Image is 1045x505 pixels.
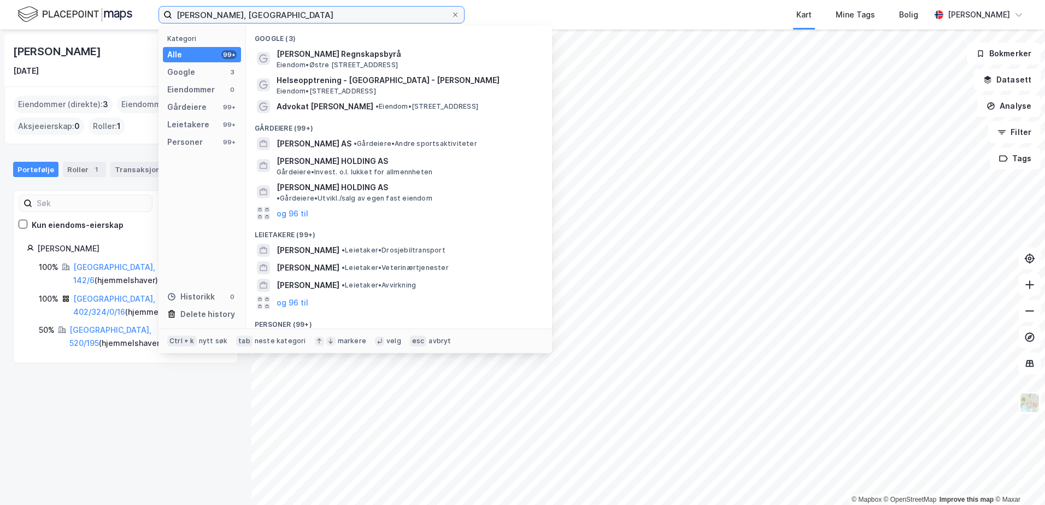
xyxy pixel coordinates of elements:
[117,120,121,133] span: 1
[967,43,1041,64] button: Bokmerker
[277,181,388,194] span: [PERSON_NAME] HOLDING AS
[32,195,152,212] input: Søk
[277,244,339,257] span: [PERSON_NAME]
[167,66,195,79] div: Google
[167,136,203,149] div: Personer
[277,155,539,168] span: [PERSON_NAME] HOLDING AS
[221,103,237,111] div: 99+
[39,261,58,274] div: 100%
[342,281,345,289] span: •
[73,294,155,316] a: [GEOGRAPHIC_DATA], 402/324/0/16
[73,262,155,285] a: [GEOGRAPHIC_DATA], 142/6
[277,279,339,292] span: [PERSON_NAME]
[221,138,237,146] div: 99+
[246,222,552,242] div: Leietakere (99+)
[277,168,432,177] span: Gårdeiere • Invest. o.l. lukket for allmennheten
[13,43,103,60] div: [PERSON_NAME]
[63,162,106,177] div: Roller
[228,85,237,94] div: 0
[199,337,228,345] div: nytt søk
[236,336,253,347] div: tab
[277,194,280,202] span: •
[338,337,366,345] div: markere
[221,120,237,129] div: 99+
[974,69,1041,91] button: Datasett
[899,8,918,21] div: Bolig
[89,118,125,135] div: Roller :
[1019,392,1040,413] img: Z
[37,242,225,255] div: [PERSON_NAME]
[14,96,113,113] div: Eiendommer (direkte) :
[39,292,58,306] div: 100%
[246,312,552,331] div: Personer (99+)
[228,68,237,77] div: 3
[277,74,539,87] span: Helseopptrening - [GEOGRAPHIC_DATA] - [PERSON_NAME]
[110,162,185,177] div: Transaksjoner
[167,48,182,61] div: Alle
[180,308,235,321] div: Delete history
[167,83,215,96] div: Eiendommer
[39,324,55,337] div: 50%
[117,96,222,113] div: Eiendommer (Indirekte) :
[277,87,376,96] span: Eiendom • [STREET_ADDRESS]
[69,325,151,348] a: [GEOGRAPHIC_DATA], 520/195
[277,261,339,274] span: [PERSON_NAME]
[342,246,345,254] span: •
[167,336,197,347] div: Ctrl + k
[32,219,124,232] div: Kun eiendoms-eierskap
[228,292,237,301] div: 0
[13,162,58,177] div: Portefølje
[410,336,427,347] div: esc
[14,118,84,135] div: Aksjeeierskap :
[277,48,539,61] span: [PERSON_NAME] Regnskapsbyrå
[172,7,451,23] input: Søk på adresse, matrikkel, gårdeiere, leietakere eller personer
[948,8,1010,21] div: [PERSON_NAME]
[428,337,451,345] div: avbryt
[221,50,237,59] div: 99+
[17,5,132,24] img: logo.f888ab2527a4732fd821a326f86c7f29.svg
[277,100,373,113] span: Advokat [PERSON_NAME]
[246,26,552,45] div: Google (3)
[386,337,401,345] div: velg
[13,64,39,78] div: [DATE]
[74,120,80,133] span: 0
[255,337,306,345] div: neste kategori
[91,164,102,175] div: 1
[977,95,1041,117] button: Analyse
[277,207,308,220] button: og 96 til
[884,496,937,503] a: OpenStreetMap
[354,139,477,148] span: Gårdeiere • Andre sportsaktiviteter
[167,290,215,303] div: Historikk
[990,453,1045,505] div: Kontrollprogram for chat
[990,453,1045,505] iframe: Chat Widget
[277,137,351,150] span: [PERSON_NAME] AS
[940,496,994,503] a: Improve this map
[103,98,108,111] span: 3
[342,263,449,272] span: Leietaker • Veterinærtjenester
[73,292,225,319] div: ( hjemmelshaver )
[342,246,445,255] span: Leietaker • Drosjebiltransport
[375,102,379,110] span: •
[375,102,478,111] span: Eiendom • [STREET_ADDRESS]
[167,118,209,131] div: Leietakere
[73,261,225,287] div: ( hjemmelshaver )
[342,263,345,272] span: •
[990,148,1041,169] button: Tags
[167,101,207,114] div: Gårdeiere
[342,281,416,290] span: Leietaker • Avvirkning
[852,496,882,503] a: Mapbox
[277,296,308,309] button: og 96 til
[246,115,552,135] div: Gårdeiere (99+)
[836,8,875,21] div: Mine Tags
[277,61,398,69] span: Eiendom • Østre [STREET_ADDRESS]
[796,8,812,21] div: Kart
[277,194,432,203] span: Gårdeiere • Utvikl./salg av egen fast eiendom
[988,121,1041,143] button: Filter
[167,34,241,43] div: Kategori
[354,139,357,148] span: •
[69,324,225,350] div: ( hjemmelshaver )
